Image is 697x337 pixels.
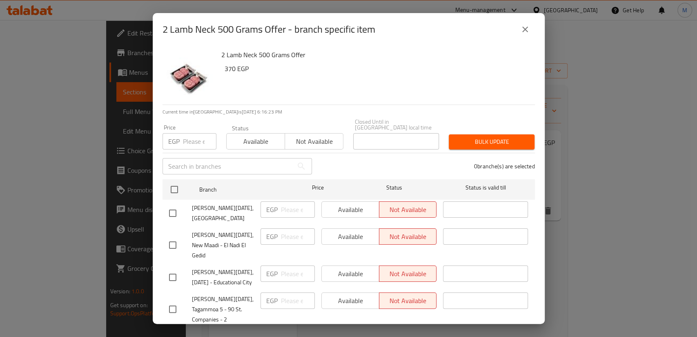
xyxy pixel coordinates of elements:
[163,49,215,101] img: 2 Lamb Neck 500 Grams Offer
[221,49,528,60] h6: 2 Lamb Neck 500 Grams Offer
[163,108,535,116] p: Current time in [GEOGRAPHIC_DATA] is [DATE] 6:16:23 PM
[449,134,534,150] button: Bulk update
[474,162,535,170] p: 0 branche(s) are selected
[230,136,282,147] span: Available
[192,203,254,223] span: [PERSON_NAME][DATE], [GEOGRAPHIC_DATA]
[192,230,254,261] span: [PERSON_NAME][DATE], New Maadi - El Nadi El Gedid
[192,294,254,325] span: [PERSON_NAME][DATE], Tagammoa 5 - 90 St. Companies - 2
[455,137,528,147] span: Bulk update
[291,183,345,193] span: Price
[192,267,254,288] span: [PERSON_NAME][DATE], [DATE] - Educational City
[225,63,528,74] h6: 370 EGP
[266,269,278,279] p: EGP
[266,205,278,214] p: EGP
[288,136,340,147] span: Not available
[266,296,278,306] p: EGP
[168,136,180,146] p: EGP
[352,183,436,193] span: Status
[163,23,375,36] h2: 2 Lamb Neck 500 Grams Offer - branch specific item
[281,292,315,309] input: Please enter price
[281,266,315,282] input: Please enter price
[199,185,284,195] span: Branch
[515,20,535,39] button: close
[281,228,315,245] input: Please enter price
[163,158,293,174] input: Search in branches
[226,133,285,150] button: Available
[443,183,528,193] span: Status is valid till
[285,133,343,150] button: Not available
[281,201,315,218] input: Please enter price
[266,232,278,241] p: EGP
[183,133,216,150] input: Please enter price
